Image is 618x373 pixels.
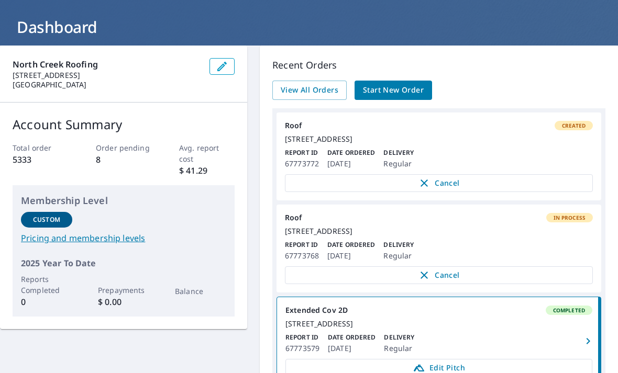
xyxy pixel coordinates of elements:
p: 0 [21,296,72,308]
div: [STREET_ADDRESS] [285,227,593,236]
a: RoofCreated[STREET_ADDRESS]Report ID67773772Date Ordered[DATE]DeliveryRegularCancel [277,112,601,200]
div: [STREET_ADDRESS] [285,319,592,329]
p: Date Ordered [327,240,375,250]
p: Report ID [285,333,319,342]
div: Extended Cov 2D [285,306,592,315]
p: North Creek Roofing [13,58,201,71]
a: Pricing and membership levels [21,232,226,244]
span: Completed [547,307,591,314]
a: RoofIn Process[STREET_ADDRESS]Report ID67773768Date Ordered[DATE]DeliveryRegularCancel [277,205,601,292]
button: Cancel [285,174,593,192]
a: Start New Order [355,81,432,100]
p: Balance [175,286,226,297]
p: [STREET_ADDRESS] [13,71,201,80]
span: View All Orders [281,84,338,97]
p: Avg. report cost [179,142,235,164]
p: $ 0.00 [98,296,149,308]
p: 67773768 [285,250,319,262]
h1: Dashboard [13,16,605,38]
span: Cancel [296,177,582,189]
span: Cancel [296,269,582,281]
p: Prepayments [98,285,149,296]
p: 8 [96,153,151,166]
button: Cancel [285,266,593,284]
p: Date Ordered [327,148,375,157]
div: Roof [285,121,593,130]
p: 2025 Year To Date [21,257,226,269]
p: Report ID [285,148,319,157]
p: Delivery [384,333,414,342]
p: [DATE] [327,157,375,170]
p: Account Summary [13,115,235,134]
p: Report ID [285,240,319,250]
div: Roof [285,213,593,222]
p: Delivery [383,240,414,250]
p: Reports Completed [21,274,72,296]
p: Regular [384,342,414,355]
p: Custom [33,215,60,224]
p: Recent Orders [272,58,605,72]
a: View All Orders [272,81,347,100]
p: 67773772 [285,157,319,170]
span: Created [556,122,592,129]
p: [DATE] [327,250,375,262]
p: Date Ordered [328,333,376,342]
p: Total order [13,142,68,153]
p: Order pending [96,142,151,153]
p: [GEOGRAPHIC_DATA] [13,80,201,89]
span: Start New Order [363,84,424,97]
p: Regular [383,250,414,262]
div: [STREET_ADDRESS] [285,134,593,144]
p: 5333 [13,153,68,166]
p: Membership Level [21,194,226,208]
p: $ 41.29 [179,164,235,177]
p: Delivery [383,148,414,157]
p: 67773579 [285,342,319,355]
span: In Process [547,214,592,221]
p: [DATE] [328,342,376,355]
p: Regular [383,157,414,170]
